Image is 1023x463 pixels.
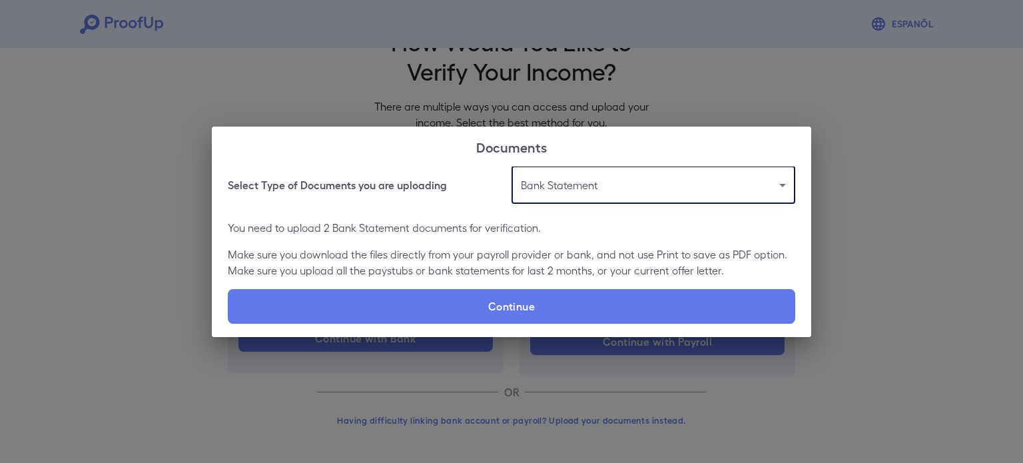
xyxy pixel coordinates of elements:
[212,127,811,167] h2: Documents
[228,246,795,278] p: Make sure you download the files directly from your payroll provider or bank, and not use Print t...
[511,167,795,204] div: Bank Statement
[228,289,795,324] label: Continue
[228,220,795,236] p: You need to upload 2 Bank Statement documents for verification.
[228,177,447,193] h6: Select Type of Documents you are uploading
